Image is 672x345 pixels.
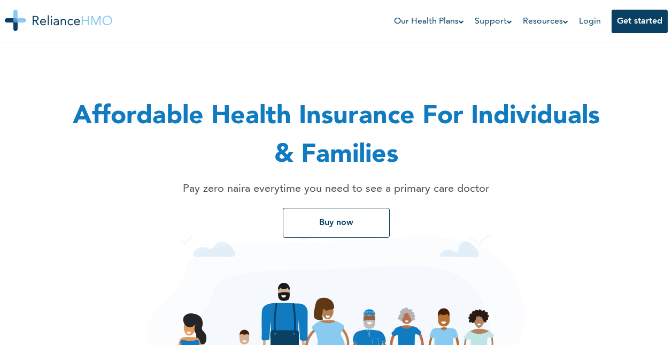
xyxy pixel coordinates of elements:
[283,208,390,238] button: Buy now
[69,97,604,175] h1: Affordable Health Insurance For Individuals & Families
[96,181,577,197] p: Pay zero naira everytime you need to see a primary care doctor
[579,17,601,26] a: Login
[612,10,668,33] button: Get started
[523,15,568,28] a: Resources
[475,15,512,28] a: Support
[5,10,112,31] img: Reliance HMO's Logo
[394,15,464,28] a: Our Health Plans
